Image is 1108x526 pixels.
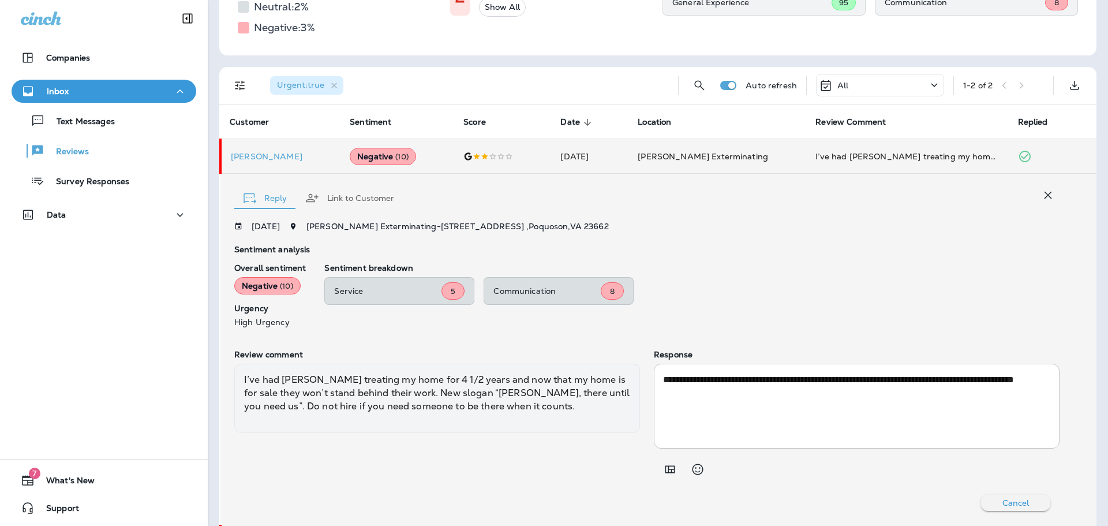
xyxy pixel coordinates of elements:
[1002,498,1030,508] p: Cancel
[334,286,441,296] p: Service
[234,245,1060,254] p: Sentiment analysis
[12,80,196,103] button: Inbox
[35,476,95,490] span: What's New
[658,458,682,481] button: Add in a premade template
[234,304,306,313] p: Urgency
[306,221,609,232] span: [PERSON_NAME] Exterminating - [STREET_ADDRESS] , Poquoson , VA 23662
[12,46,196,69] button: Companies
[46,53,90,62] p: Companies
[230,117,284,128] span: Customer
[451,286,455,296] span: 5
[815,151,999,162] div: I’ve had Mares treating my home for 4 1/2 years and now that my home is for sale they won’t stand...
[35,503,79,517] span: Support
[686,458,709,481] button: Select an emoji
[277,80,324,90] span: Urgent : true
[171,7,204,30] button: Collapse Sidebar
[981,495,1050,511] button: Cancel
[234,364,640,433] div: I’ve had [PERSON_NAME] treating my home for 4 1/2 years and now that my home is for sale they won...
[324,263,1060,273] p: Sentiment breakdown
[963,81,993,90] div: 1 - 2 of 2
[638,117,686,128] span: Location
[234,277,301,294] div: Negative
[29,468,40,479] span: 7
[231,152,331,161] p: [PERSON_NAME]
[12,497,196,520] button: Support
[234,350,640,359] p: Review comment
[252,222,280,231] p: [DATE]
[234,318,306,327] p: High Urgency
[654,350,1060,359] p: Response
[560,117,580,127] span: Date
[395,152,409,162] span: ( 10 )
[1063,74,1086,97] button: Export as CSV
[270,76,343,95] div: Urgent:true
[688,74,711,97] button: Search Reviews
[1018,117,1063,128] span: Replied
[815,117,886,127] span: Review Comment
[560,117,595,128] span: Date
[350,117,406,128] span: Sentiment
[638,151,768,162] span: [PERSON_NAME] Exterminating
[47,87,69,96] p: Inbox
[350,148,416,165] div: Negative
[493,286,601,296] p: Communication
[463,117,486,127] span: Score
[12,169,196,193] button: Survey Responses
[551,139,628,174] td: [DATE]
[12,469,196,492] button: 7What's New
[638,117,671,127] span: Location
[47,210,66,219] p: Data
[12,203,196,226] button: Data
[746,81,797,90] p: Auto refresh
[280,281,293,291] span: ( 10 )
[234,177,296,219] button: Reply
[350,117,391,127] span: Sentiment
[229,74,252,97] button: Filters
[254,18,315,37] h5: Negative: 3 %
[234,263,306,273] p: Overall sentiment
[12,109,196,133] button: Text Messages
[231,152,331,161] div: Click to view Customer Drawer
[44,147,89,158] p: Reviews
[45,117,115,128] p: Text Messages
[463,117,501,128] span: Score
[296,177,403,219] button: Link to Customer
[12,139,196,163] button: Reviews
[44,177,129,188] p: Survey Responses
[610,286,615,296] span: 8
[230,117,269,127] span: Customer
[815,117,901,128] span: Review Comment
[1018,117,1048,127] span: Replied
[837,81,848,90] p: All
